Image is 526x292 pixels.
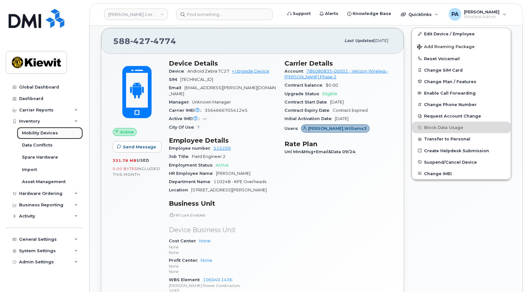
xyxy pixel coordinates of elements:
[412,133,511,145] button: Transfer to Personal
[169,108,205,113] span: Carrier IMEI
[285,83,326,88] span: Contract balance
[169,146,213,151] span: Employee number
[213,146,231,151] a: 515209
[285,60,393,67] h3: Carrier Details
[396,8,443,21] div: Quicklinks
[308,125,367,132] span: [PERSON_NAME].Williams3
[498,264,521,287] iframe: Messenger Launcher
[285,140,393,148] h3: Rate Plan
[343,7,396,20] a: Knowledge Base
[113,141,162,153] button: Send Message
[408,12,432,17] span: Quicklinks
[187,69,229,74] span: Android Zebra TC27
[412,145,511,156] a: Create Helpdesk Submission
[137,158,149,163] span: used
[180,77,213,82] span: [TECHNICAL_ID]
[169,60,277,67] h3: Device Details
[412,110,511,122] button: Request Account Change
[412,156,511,168] button: Suspend/Cancel Device
[203,116,207,121] span: —
[176,9,273,20] input: Find something...
[169,125,197,130] span: City Of Use
[113,36,176,46] span: 588
[335,116,349,121] span: [DATE]
[412,87,511,99] button: Enable Call Forwarding
[330,100,344,104] span: [DATE]
[325,11,338,17] span: Alerts
[201,258,212,263] a: None
[322,91,337,96] span: Eligible
[326,83,338,88] span: $0.00
[412,122,511,133] button: Block Data Usage
[169,77,180,82] span: SIM
[412,99,511,110] button: Change Phone Number
[197,125,199,130] span: ?
[412,76,511,87] button: Change Plan / Features
[205,108,248,113] span: 356466670541245
[412,64,511,76] button: Change SIM Card
[169,154,192,159] span: Job Title
[130,36,150,46] span: 427
[285,100,330,104] span: Contract Start Date
[424,91,476,96] span: Enable Call Forwarding
[285,149,359,154] span: Unl Min&Msg+Email&Data 09/24
[192,154,226,159] span: Field Engineer 2
[285,126,301,131] span: Users
[169,277,203,282] span: WBS Element
[169,171,216,176] span: HR Employee Name
[120,129,134,135] span: Active
[353,11,391,17] span: Knowledge Base
[169,269,277,274] p: None
[191,188,267,192] span: [STREET_ADDRESS][PERSON_NAME]
[169,244,277,250] p: None
[169,258,201,263] span: Profit Center
[374,38,388,43] span: [DATE]
[333,108,368,113] span: Contract Expired
[113,167,137,171] span: 0.00 Bytes
[412,53,511,64] button: Reset Voicemail
[169,250,277,255] p: None
[169,163,216,167] span: Employment Status
[412,40,511,53] button: Add Roaming Package
[150,36,176,46] span: 4774
[344,38,374,43] span: Last updated
[192,100,231,104] span: Unknown Manager
[123,144,156,150] span: Send Message
[169,69,187,74] span: Device
[213,179,266,184] span: 110248 - KPE Overheads
[216,163,229,167] span: Active
[199,239,211,243] a: None
[464,9,500,14] span: [PERSON_NAME]
[113,158,137,163] span: 331.78 MB
[417,44,475,50] span: Add Roaming Package
[169,137,277,144] h3: Employee Details
[169,200,277,207] h3: Business Unit
[104,9,168,20] a: Kiewit Corporation
[169,100,192,104] span: Manager
[301,126,370,131] a: [PERSON_NAME].Williams3
[169,116,203,121] span: Active IMEI
[169,188,191,192] span: Location
[113,166,160,177] span: included this month
[285,108,333,113] span: Contract Expiry Date
[451,11,458,18] span: PA
[203,277,233,282] a: 106040.1436
[315,7,343,20] a: Alerts
[285,116,335,121] span: Initial Activation Date
[169,85,184,90] span: Email
[464,14,500,19] span: Wireless Admin
[283,7,315,20] a: Support
[444,8,511,21] div: Paul Andrews
[412,28,511,39] a: Edit Device / Employee
[169,85,276,96] span: [EMAIL_ADDRESS][PERSON_NAME][DOMAIN_NAME]
[169,263,277,269] p: None
[293,11,311,17] span: Support
[169,225,277,235] p: Device Business Unit
[169,212,277,218] p: HR Lock Enabled
[169,179,213,184] span: Department Name
[169,283,277,288] p: [PERSON_NAME] Power Constructors
[412,168,511,179] button: Change IMEI
[285,69,388,79] a: 786080835-00001 - Verizon Wireless - [PERSON_NAME] Phase 2
[424,79,476,84] span: Change Plan / Features
[285,69,306,74] span: Account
